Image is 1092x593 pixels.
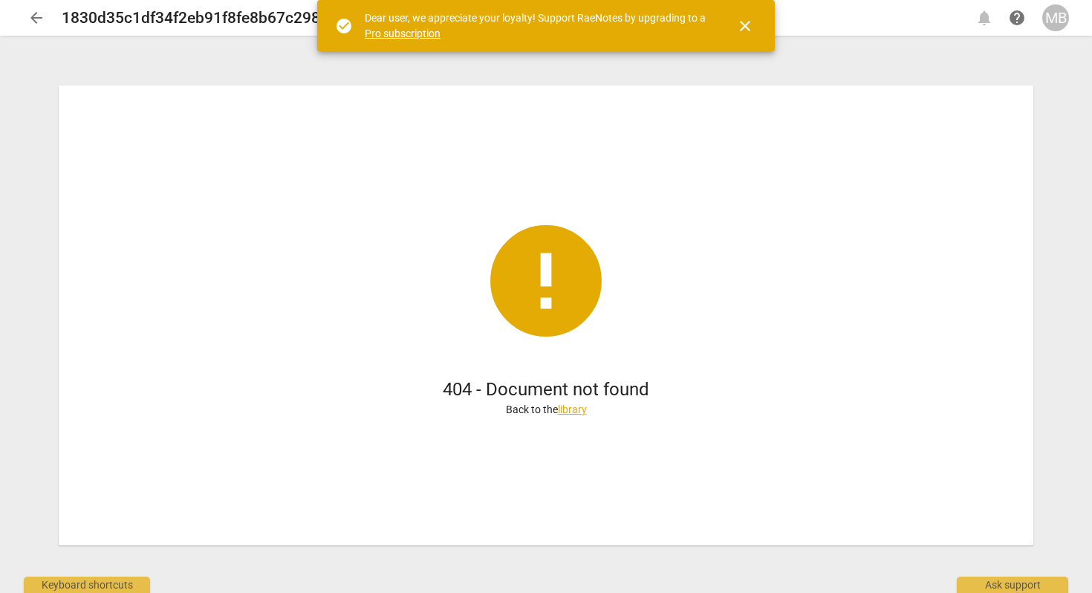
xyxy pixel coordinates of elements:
span: arrow_back [27,9,45,27]
p: Back to the [506,402,587,418]
span: error [479,214,613,348]
a: Help [1004,4,1030,31]
div: Keyboard shortcuts [24,577,150,593]
h1: 404 - Document not found [443,377,649,402]
h2: 1830d35c1df34f2eb91f8fe8b67c298c [62,9,328,27]
a: Pro subscription [365,27,441,39]
button: MB [1042,4,1069,31]
button: Close [727,8,763,44]
div: Ask support [957,577,1068,593]
span: close [736,17,754,35]
div: Dear user, we appreciate your loyalty! Support RaeNotes by upgrading to a [365,10,709,41]
span: check_circle [335,17,353,35]
span: help [1008,9,1026,27]
a: library [558,404,587,415]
